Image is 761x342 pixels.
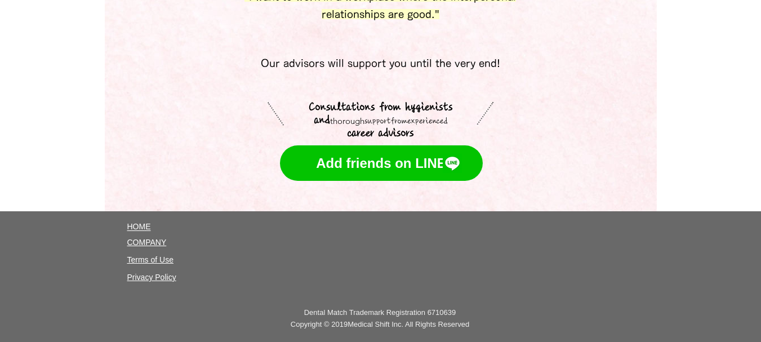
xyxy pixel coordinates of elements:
font: experienced [407,117,448,125]
font: Consultations from hygienists and [309,101,453,125]
font: thorough [330,116,364,126]
a: Privacy Policy [127,273,176,282]
img: LINE logo [443,154,462,173]
a: HOME [127,222,151,231]
font: career advisors [348,127,414,138]
a: Terms of Use [127,255,173,264]
font: support [364,117,391,125]
font: from [391,117,407,125]
a: Add friends on LINE [280,145,483,181]
font: Add friends on LINE [316,156,446,171]
a: COMPANY [127,238,167,247]
font: Copyright © 2019 [291,320,348,328]
font: Dental Match Trademark Registration 6710639 [304,308,456,317]
font: Our advisors will support you until the very end! [261,58,500,68]
font: Medical Shift Inc. All Rights Reserved [348,320,469,328]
